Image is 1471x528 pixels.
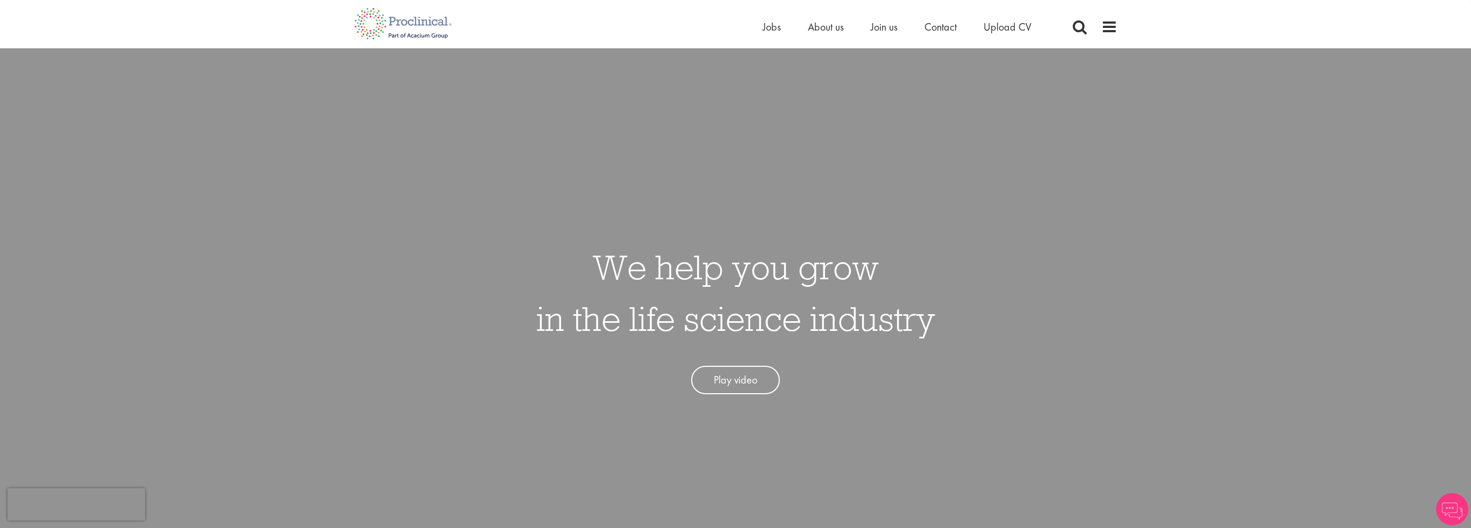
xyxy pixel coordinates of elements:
[984,20,1031,34] a: Upload CV
[691,366,780,394] a: Play video
[536,241,935,344] h1: We help you grow in the life science industry
[924,20,957,34] a: Contact
[808,20,844,34] a: About us
[871,20,898,34] a: Join us
[1436,493,1468,525] img: Chatbot
[763,20,781,34] a: Jobs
